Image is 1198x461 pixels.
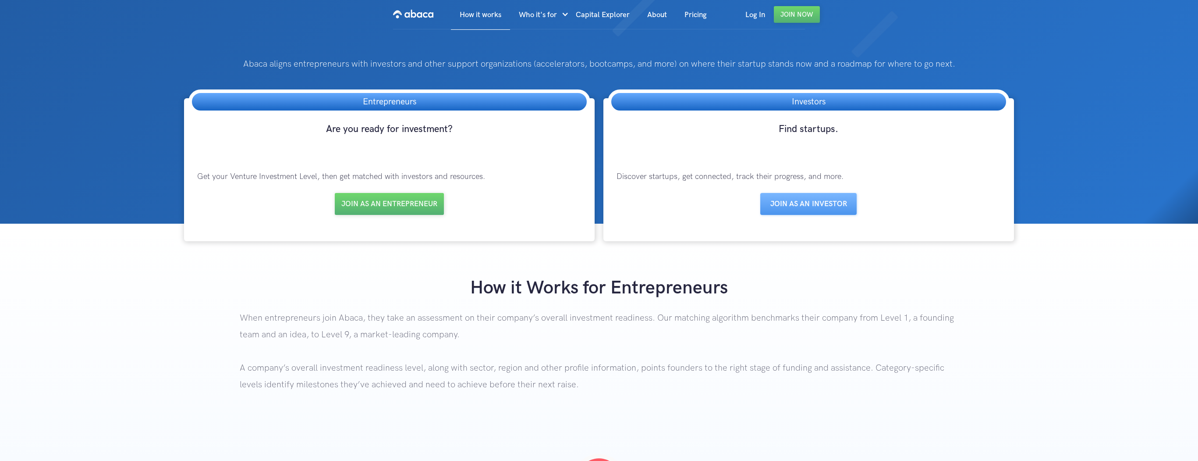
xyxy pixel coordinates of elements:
[240,310,958,428] p: When entrepreneurs join Abaca, they take an assessment on their company’s overall investment read...
[188,123,590,152] h3: Are you ready for investment?
[774,6,820,23] a: Join Now
[188,161,590,193] p: Get your Venture Investment Level, then get matched with investors and resources.
[608,123,1010,152] h3: Find startups.
[760,193,857,215] a: Join as aN INVESTOR
[393,7,433,21] img: Abaca logo
[470,277,728,299] strong: How it Works for Entrepreneurs
[240,56,958,72] p: Abaca aligns entrepreneurs with investors and other support organizations (accelerators, bootcamp...
[354,93,425,111] h3: Entrepreneurs
[335,193,444,215] a: Join as an entrepreneur
[783,93,834,111] h3: Investors
[608,161,1010,193] p: Discover startups, get connected, track their progress, and more.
